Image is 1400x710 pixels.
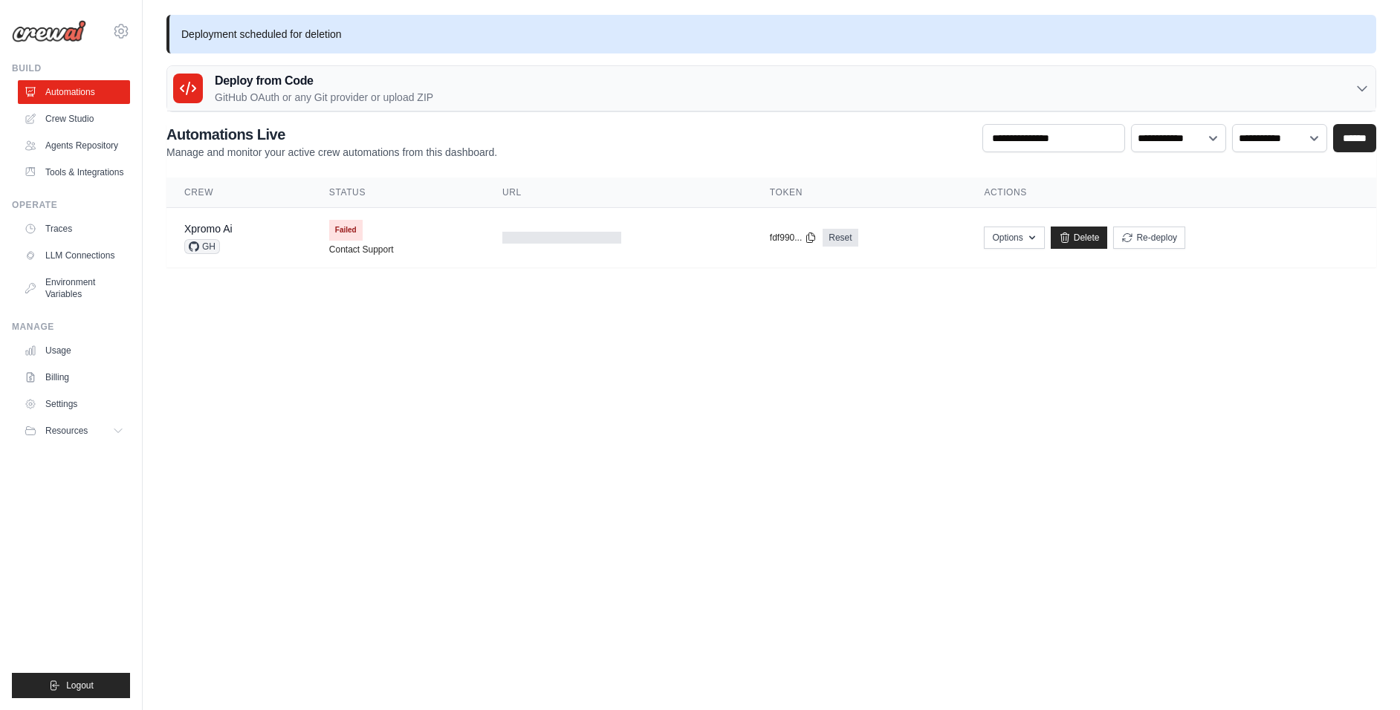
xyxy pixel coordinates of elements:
a: Crew Studio [18,107,130,131]
th: Token [752,177,967,208]
button: Options [984,227,1044,249]
a: Tools & Integrations [18,160,130,184]
h2: Automations Live [166,124,497,145]
span: Resources [45,425,88,437]
span: GH [184,239,220,254]
button: Resources [18,419,130,443]
span: Failed [329,220,363,241]
a: Delete [1051,227,1108,249]
th: Crew [166,177,311,208]
button: fdf990... [770,232,817,244]
a: Contact Support [329,244,394,255]
a: LLM Connections [18,244,130,267]
a: Traces [18,217,130,241]
h3: Deploy from Code [215,72,433,90]
p: Manage and monitor your active crew automations from this dashboard. [166,145,497,160]
img: Logo [12,20,86,42]
th: Actions [966,177,1376,208]
th: Status [311,177,485,208]
div: Manage [12,321,130,333]
a: Reset [823,229,858,247]
a: Settings [18,392,130,416]
a: Billing [18,365,130,389]
a: Environment Variables [18,270,130,306]
div: Build [12,62,130,74]
th: URL [485,177,752,208]
span: Logout [66,680,94,691]
p: Deployment scheduled for deletion [166,15,1376,53]
button: Logout [12,673,130,698]
iframe: Chat Widget [1326,639,1400,710]
a: Xpromo Ai [184,223,233,235]
a: Usage [18,339,130,362]
p: GitHub OAuth or any Git provider or upload ZIP [215,90,433,105]
a: Agents Repository [18,134,130,157]
button: Re-deploy [1113,227,1185,249]
a: Automations [18,80,130,104]
div: Operate [12,199,130,211]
